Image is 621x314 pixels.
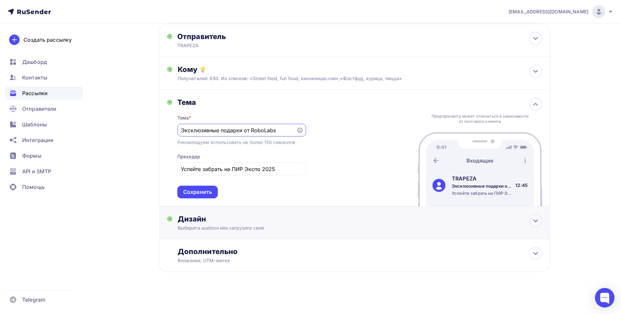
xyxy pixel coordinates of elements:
[22,89,48,97] span: Рассылки
[5,71,83,84] a: Контакты
[183,188,212,196] div: Сохранить
[5,118,83,131] a: Шаблоны
[178,247,542,256] div: Дополнительно
[177,42,304,49] div: TRAPEZA
[177,32,318,41] div: Отправитель
[178,75,506,82] div: Получателей: 650. Из списков: «Street food, fun food, киноконцессия»,«Фастфуд, курица, пицца».
[22,296,45,304] span: Telegram
[178,257,506,264] div: Вложения, UTM–метки
[178,225,506,231] div: Выберите шаблон или загрузите свой
[509,8,588,15] span: [EMAIL_ADDRESS][DOMAIN_NAME]
[452,183,513,189] div: Эксклюзивные подарки от RoboLabs
[23,36,72,44] div: Создать рассылку
[177,139,295,146] div: Рекомендуем использовать не более 150 символов
[5,87,83,100] a: Рассылки
[181,165,302,173] input: Текст, который будут видеть подписчики
[22,183,45,191] span: Помощь
[430,114,530,124] div: Предпросмотр может отличаться в зависимости от почтового клиента
[178,214,542,223] div: Дизайн
[22,121,47,128] span: Шаблоны
[22,136,53,144] span: Интеграции
[177,153,200,160] div: Прехедер
[177,115,191,121] div: Тема
[177,98,306,107] div: Тема
[22,167,51,175] span: API и SMTP
[5,102,83,115] a: Отправители
[181,126,292,134] input: Укажите тему письма
[452,175,513,182] div: TRAPEZA
[5,149,83,162] a: Формы
[5,55,83,68] a: Дашборд
[22,58,47,66] span: Дашборд
[22,74,47,81] span: Контакты
[509,5,613,18] a: [EMAIL_ADDRESS][DOMAIN_NAME]
[515,182,528,189] div: 12:45
[452,190,513,196] div: Успейте забрать на ПИР Экспо 2025
[22,152,41,160] span: Формы
[178,65,542,74] div: Кому
[22,105,57,113] span: Отправители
